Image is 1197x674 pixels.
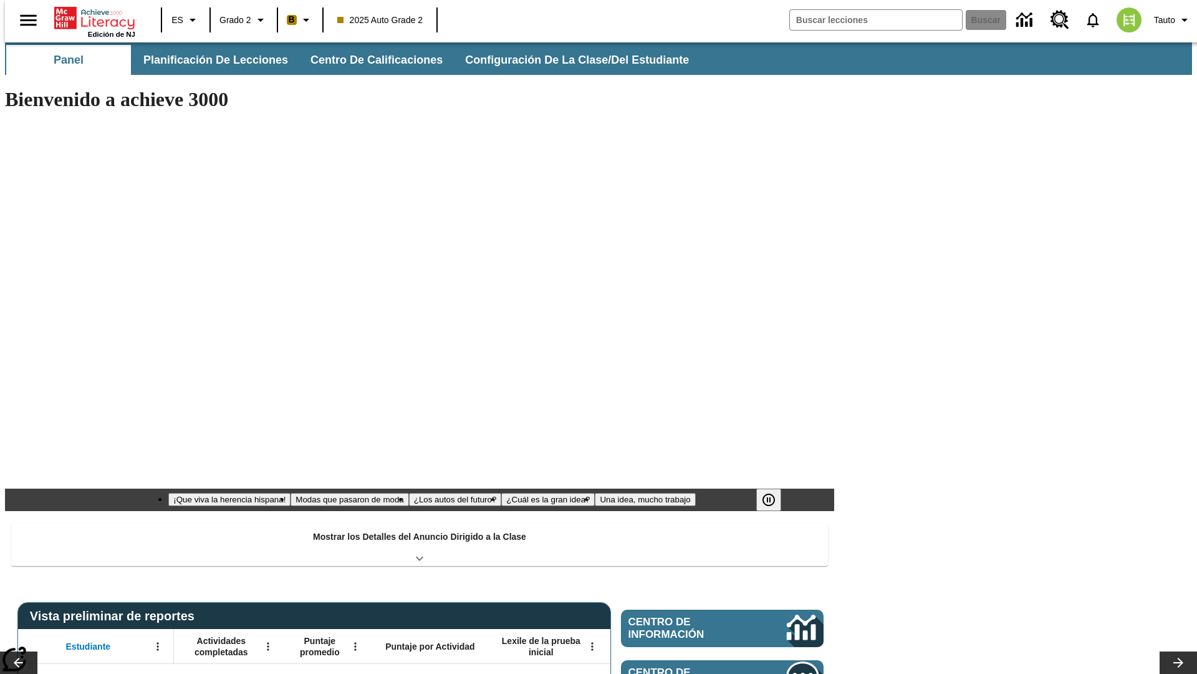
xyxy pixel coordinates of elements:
[10,2,47,39] button: Abrir el menú lateral
[133,45,298,75] button: Planificación de lecciones
[756,489,781,511] button: Pausar
[5,88,834,111] h1: Bienvenido a achieve 3000
[11,523,828,566] div: Mostrar los Detalles del Anuncio Dirigido a la Clase
[337,14,423,27] span: 2025 Auto Grade 2
[66,641,111,652] span: Estudiante
[259,637,277,656] button: Abrir menú
[214,9,273,31] button: Grado: Grado 2, Elige un grado
[1109,4,1149,36] button: Escoja un nuevo avatar
[583,637,602,656] button: Abrir menú
[595,493,695,506] button: Diapositiva 5 Una idea, mucho trabajo
[790,10,962,30] input: Buscar campo
[143,53,288,67] span: Planificación de lecciones
[501,493,595,506] button: Diapositiva 4 ¿Cuál es la gran idea?
[180,635,262,658] span: Actividades completadas
[1009,3,1043,37] a: Centro de información
[1117,7,1142,32] img: avatar image
[1160,652,1197,674] button: Carrusel de lecciones, seguir
[88,31,135,38] span: Edición de NJ
[455,45,699,75] button: Configuración de la clase/del estudiante
[313,530,526,544] p: Mostrar los Detalles del Anuncio Dirigido a la Clase
[171,14,183,27] span: ES
[496,635,587,658] span: Lexile de la prueba inicial
[54,6,135,31] a: Portada
[282,9,319,31] button: Boost El color de la clase es anaranjado claro. Cambiar el color de la clase.
[6,45,131,75] button: Panel
[621,610,824,647] a: Centro de información
[54,4,135,38] div: Portada
[1154,14,1175,27] span: Tauto
[1077,4,1109,36] a: Notificaciones
[168,493,291,506] button: Diapositiva 1 ¡Que viva la herencia hispana!
[346,637,365,656] button: Abrir menú
[628,616,745,641] span: Centro de información
[409,493,502,506] button: Diapositiva 3 ¿Los autos del futuro?
[290,635,350,658] span: Puntaje promedio
[1043,3,1077,37] a: Centro de recursos, Se abrirá en una pestaña nueva.
[148,637,167,656] button: Abrir menú
[300,45,453,75] button: Centro de calificaciones
[219,14,251,27] span: Grado 2
[166,9,206,31] button: Lenguaje: ES, Selecciona un idioma
[289,12,295,27] span: B
[30,609,201,623] span: Vista preliminar de reportes
[54,53,84,67] span: Panel
[385,641,474,652] span: Puntaje por Actividad
[310,53,443,67] span: Centro de calificaciones
[465,53,689,67] span: Configuración de la clase/del estudiante
[5,42,1192,75] div: Subbarra de navegación
[291,493,408,506] button: Diapositiva 2 Modas que pasaron de moda
[756,489,794,511] div: Pausar
[5,45,700,75] div: Subbarra de navegación
[1149,9,1197,31] button: Perfil/Configuración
